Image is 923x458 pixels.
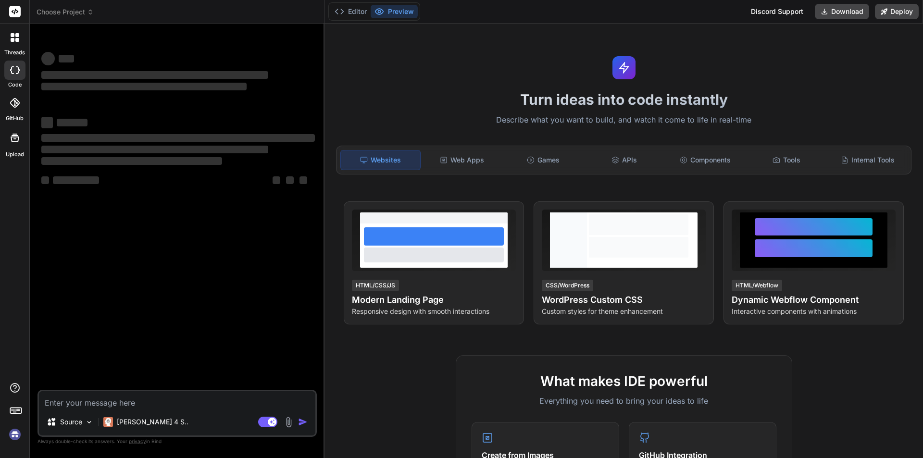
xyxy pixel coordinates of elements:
[37,437,317,446] p: Always double-check its answers. Your in Bind
[666,150,745,170] div: Components
[41,146,268,153] span: ‌
[286,176,294,184] span: ‌
[53,176,99,184] span: ‌
[6,150,24,159] label: Upload
[117,417,188,427] p: [PERSON_NAME] 4 S..
[732,307,896,316] p: Interactive components with animations
[340,150,421,170] div: Websites
[745,4,809,19] div: Discord Support
[732,293,896,307] h4: Dynamic Webflow Component
[815,4,869,19] button: Download
[299,176,307,184] span: ‌
[273,176,280,184] span: ‌
[352,307,516,316] p: Responsive design with smooth interactions
[352,293,516,307] h4: Modern Landing Page
[41,52,55,65] span: ‌
[298,417,308,427] img: icon
[472,395,776,407] p: Everything you need to bring your ideas to life
[542,280,593,291] div: CSS/WordPress
[59,55,74,62] span: ‌
[472,371,776,391] h2: What makes IDE powerful
[37,7,94,17] span: Choose Project
[747,150,826,170] div: Tools
[330,114,917,126] p: Describe what you want to build, and watch it come to life in real-time
[371,5,418,18] button: Preview
[504,150,583,170] div: Games
[875,4,919,19] button: Deploy
[60,417,82,427] p: Source
[330,91,917,108] h1: Turn ideas into code instantly
[7,426,23,443] img: signin
[41,71,268,79] span: ‌
[41,83,247,90] span: ‌
[8,81,22,89] label: code
[542,293,706,307] h4: WordPress Custom CSS
[41,134,315,142] span: ‌
[85,418,93,426] img: Pick Models
[283,417,294,428] img: attachment
[103,417,113,427] img: Claude 4 Sonnet
[828,150,907,170] div: Internal Tools
[423,150,502,170] div: Web Apps
[542,307,706,316] p: Custom styles for theme enhancement
[331,5,371,18] button: Editor
[4,49,25,57] label: threads
[129,438,146,444] span: privacy
[352,280,399,291] div: HTML/CSS/JS
[41,176,49,184] span: ‌
[57,119,87,126] span: ‌
[41,117,53,128] span: ‌
[41,157,222,165] span: ‌
[585,150,664,170] div: APIs
[6,114,24,123] label: GitHub
[732,280,782,291] div: HTML/Webflow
